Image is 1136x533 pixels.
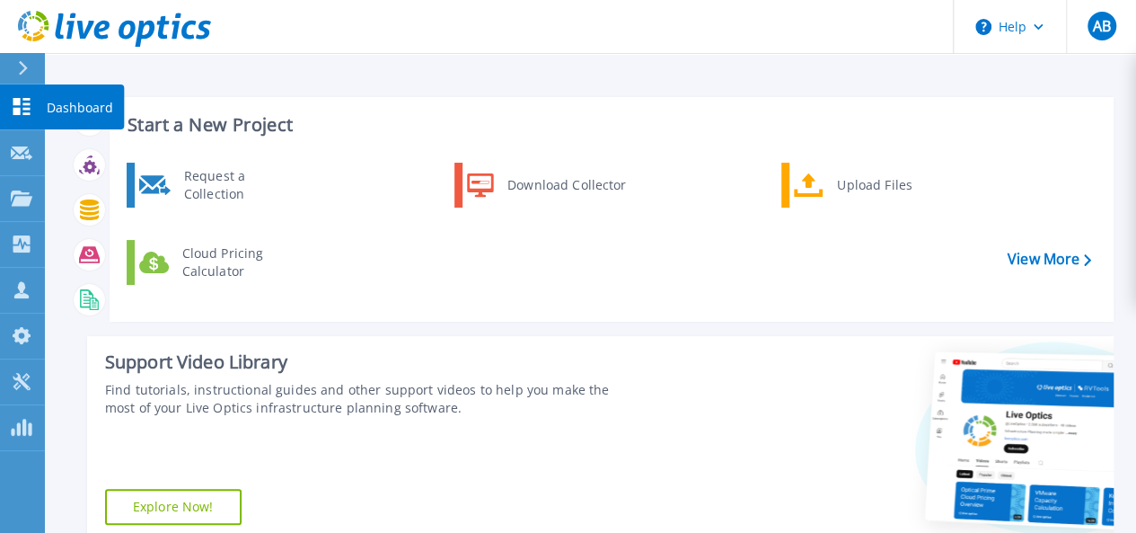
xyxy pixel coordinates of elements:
[128,115,1090,135] h3: Start a New Project
[47,84,113,131] p: Dashboard
[105,489,242,525] a: Explore Now!
[175,167,306,203] div: Request a Collection
[828,167,961,203] div: Upload Files
[127,163,311,208] a: Request a Collection
[1092,19,1110,33] span: AB
[105,351,638,374] div: Support Video Library
[127,240,311,285] a: Cloud Pricing Calculator
[498,167,634,203] div: Download Collector
[454,163,638,208] a: Download Collector
[105,381,638,417] div: Find tutorials, instructional guides and other support videos to help you make the most of your L...
[781,163,965,208] a: Upload Files
[1008,251,1091,268] a: View More
[173,244,306,280] div: Cloud Pricing Calculator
